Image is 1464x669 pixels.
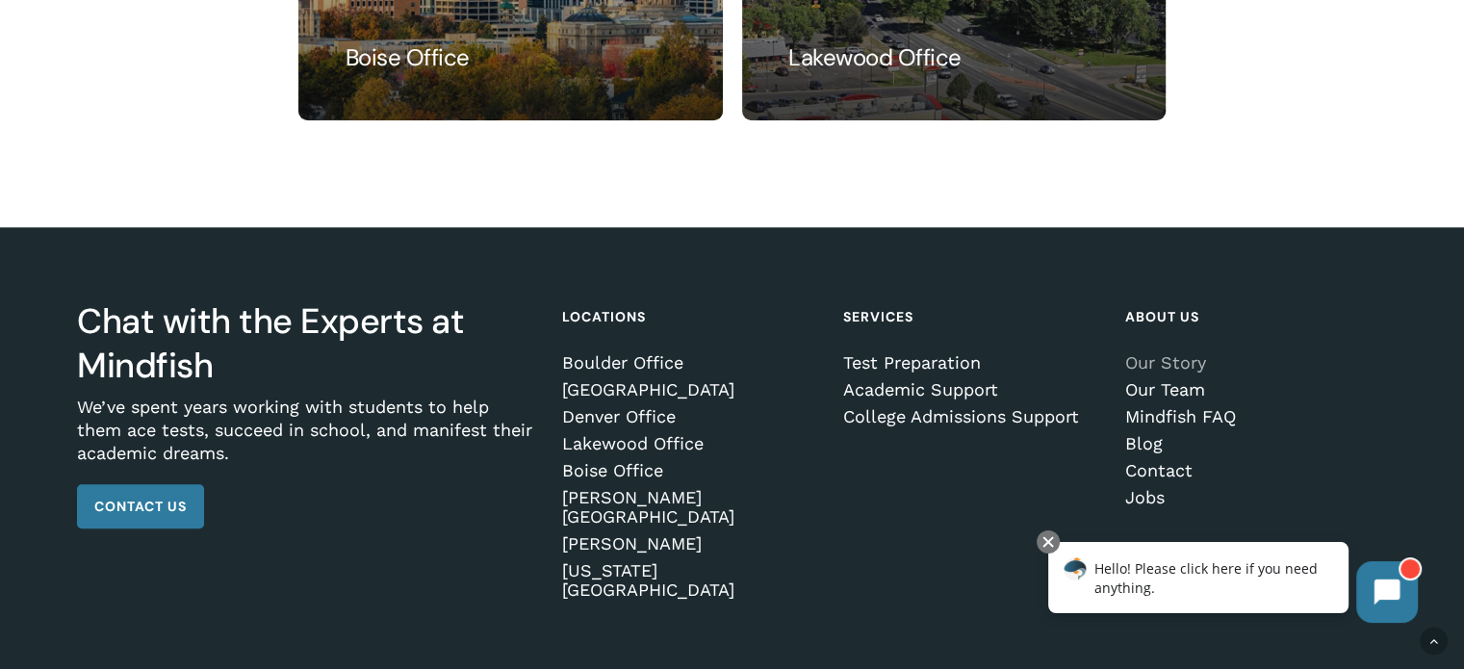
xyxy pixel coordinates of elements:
[562,534,817,553] a: [PERSON_NAME]
[77,396,535,484] p: We’ve spent years working with students to help them ace tests, succeed in school, and manifest t...
[843,380,1098,399] a: Academic Support
[562,434,817,453] a: Lakewood Office
[562,299,817,334] h4: Locations
[94,497,187,516] span: Contact Us
[1125,461,1380,480] a: Contact
[1125,299,1380,334] h4: About Us
[77,484,204,528] a: Contact Us
[562,380,817,399] a: [GEOGRAPHIC_DATA]
[843,299,1098,334] h4: Services
[1125,488,1380,507] a: Jobs
[562,461,817,480] a: Boise Office
[1125,434,1380,453] a: Blog
[562,353,817,373] a: Boulder Office
[1028,527,1437,642] iframe: Chatbot
[77,299,535,388] h3: Chat with the Experts at Mindfish
[562,561,817,600] a: [US_STATE][GEOGRAPHIC_DATA]
[843,353,1098,373] a: Test Preparation
[1125,407,1380,426] a: Mindfish FAQ
[562,407,817,426] a: Denver Office
[1125,353,1380,373] a: Our Story
[562,488,817,527] a: [PERSON_NAME][GEOGRAPHIC_DATA]
[843,407,1098,426] a: College Admissions Support
[1125,380,1380,399] a: Our Team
